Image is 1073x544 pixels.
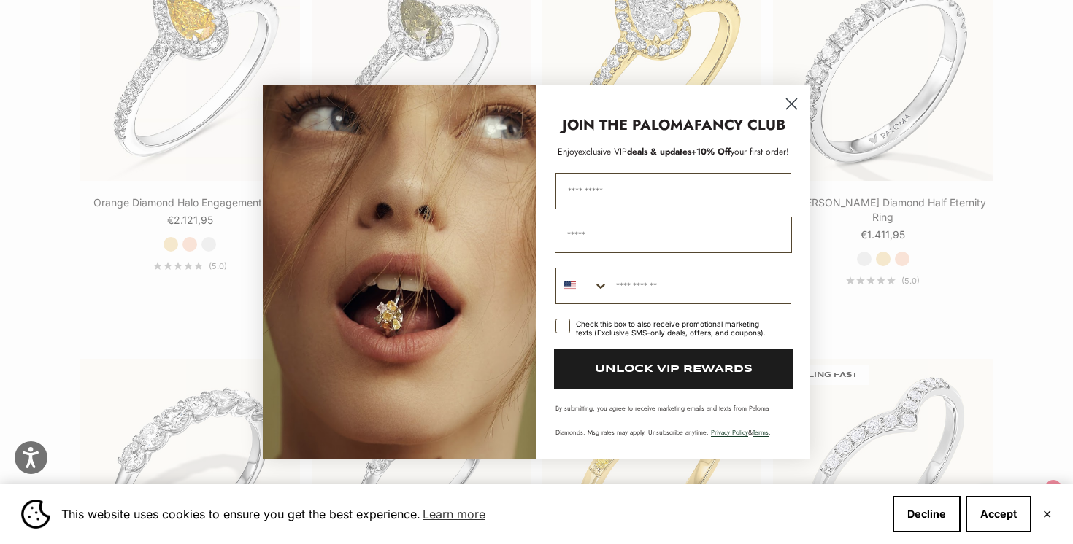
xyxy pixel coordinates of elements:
a: Terms [753,427,769,437]
span: This website uses cookies to ensure you get the best experience. [61,503,881,525]
img: United States [564,280,576,292]
span: & . [711,427,771,437]
button: Close dialog [779,91,804,117]
button: UNLOCK VIP REWARDS [554,349,793,389]
p: By submitting, you agree to receive marketing emails and texts from Paloma Diamonds. Msg rates ma... [555,403,791,437]
span: deals & updates [578,145,691,158]
span: exclusive VIP [578,145,627,158]
input: Email [555,217,792,253]
img: Cookie banner [21,500,50,529]
button: Close [1042,510,1052,518]
span: Enjoy [558,145,578,158]
strong: JOIN THE PALOMA [562,114,694,136]
input: First Name [555,173,791,209]
button: Decline [893,496,961,532]
button: Search Countries [556,268,609,303]
img: Loading... [263,85,536,459]
strong: FANCY CLUB [694,114,785,136]
span: 10% Off [696,145,731,158]
span: + your first order! [691,145,789,158]
button: Accept [966,496,1031,532]
div: Check this box to also receive promotional marketing texts (Exclusive SMS-only deals, offers, and... [576,319,774,337]
a: Learn more [420,503,488,525]
input: Phone Number [609,268,791,303]
a: Privacy Policy [711,427,748,437]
